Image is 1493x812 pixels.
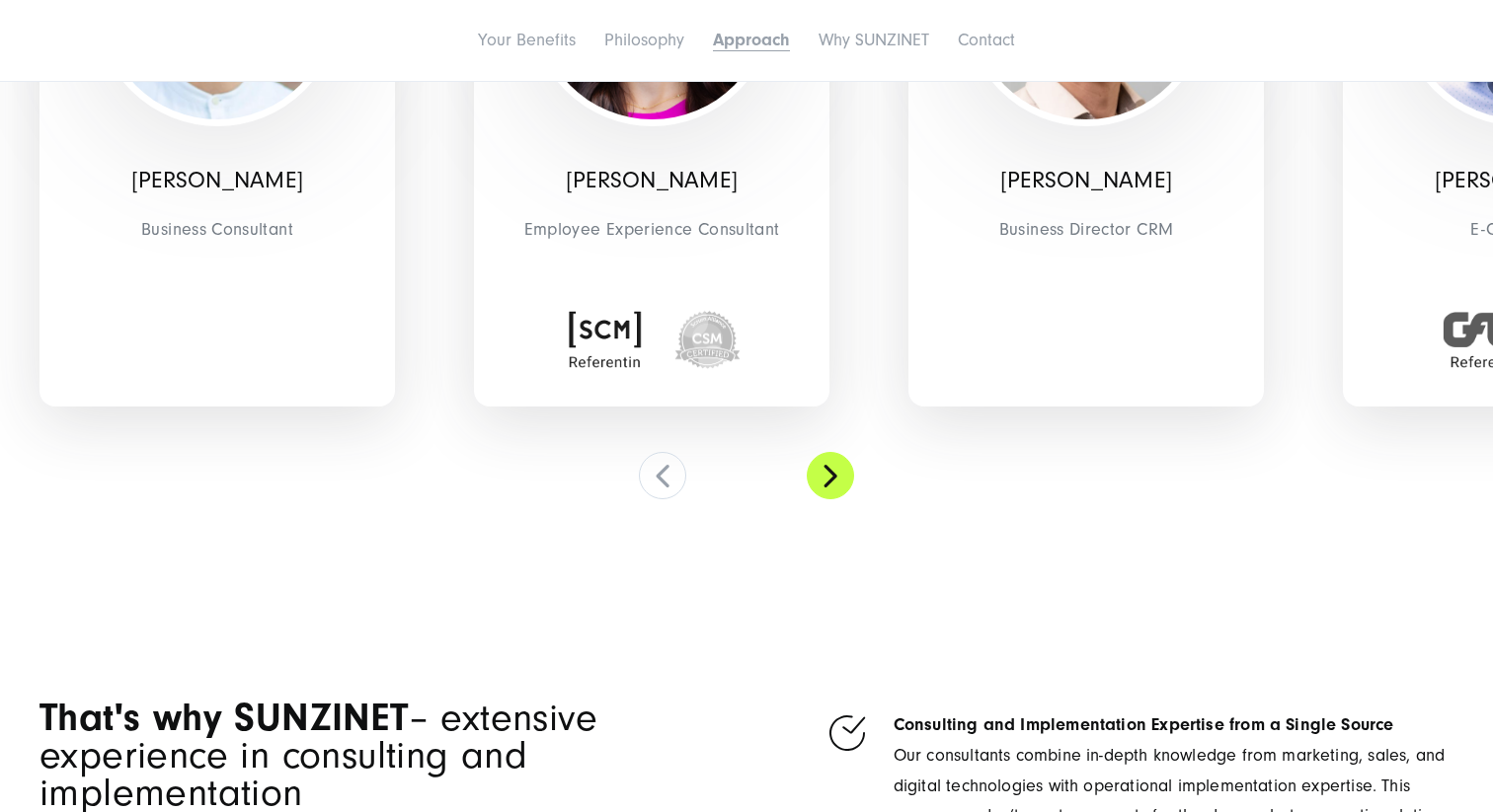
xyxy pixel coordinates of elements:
a: Contact [958,30,1015,50]
strong: Consulting and Implementation Expertise from a Single Source [894,714,1394,735]
a: Your Benefits [478,30,576,50]
a: Approach [713,30,790,50]
span: Business Consultant [54,214,380,245]
p: [PERSON_NAME] [54,167,380,195]
a: Philosophy [604,30,684,50]
span: Employee Experience Consultant [489,214,815,245]
a: Why SUNZINET [819,30,929,50]
img: SCM Referentin Badge Digitalagentur SUNZINET [559,303,652,377]
p: [PERSON_NAME] [923,167,1249,195]
img: seal-csm [670,303,745,377]
p: [PERSON_NAME] [489,167,815,195]
span: Business Director CRM [923,214,1249,245]
h2: – extensive experience in consulting and implementation [39,699,733,812]
strong: That's why SUNZINET [39,695,409,740]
